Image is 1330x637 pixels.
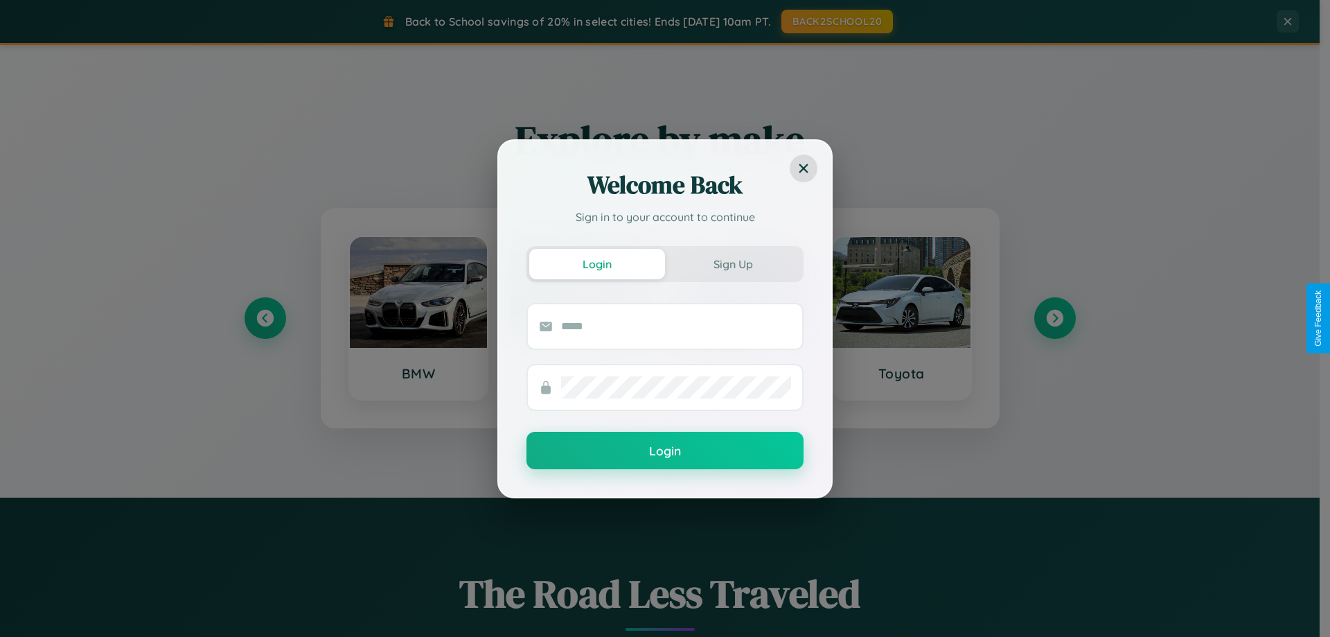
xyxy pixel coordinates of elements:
button: Sign Up [665,249,801,279]
div: Give Feedback [1313,290,1323,347]
h2: Welcome Back [526,168,804,202]
p: Sign in to your account to continue [526,209,804,225]
button: Login [529,249,665,279]
button: Login [526,432,804,469]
